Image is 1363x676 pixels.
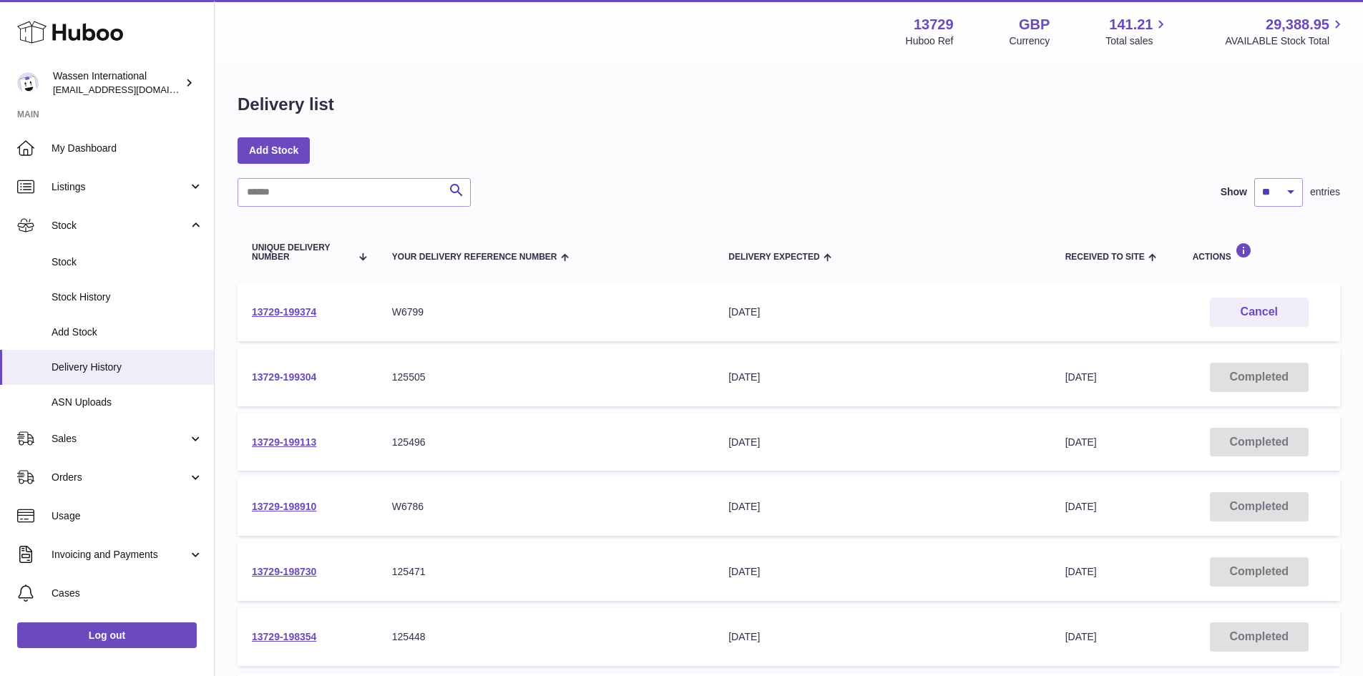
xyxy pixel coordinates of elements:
span: Received to Site [1065,253,1145,262]
span: 29,388.95 [1266,15,1329,34]
a: 13729-198910 [252,501,316,512]
span: Orders [52,471,188,484]
img: internationalsupplychain@wassen.com [17,72,39,94]
strong: GBP [1019,15,1050,34]
h1: Delivery list [238,93,334,116]
div: 125496 [392,436,700,449]
div: Huboo Ref [906,34,954,48]
span: 141.21 [1109,15,1153,34]
span: [EMAIL_ADDRESS][DOMAIN_NAME] [53,84,210,95]
span: Delivery History [52,361,203,374]
a: Add Stock [238,137,310,163]
span: Add Stock [52,325,203,339]
div: W6786 [392,500,700,514]
span: Cases [52,587,203,600]
label: Show [1221,185,1247,199]
div: Actions [1193,243,1326,262]
span: Stock History [52,290,203,304]
div: [DATE] [728,630,1036,644]
div: [DATE] [728,436,1036,449]
span: [DATE] [1065,371,1097,383]
span: [DATE] [1065,566,1097,577]
span: Listings [52,180,188,194]
span: My Dashboard [52,142,203,155]
span: AVAILABLE Stock Total [1225,34,1346,48]
span: Unique Delivery Number [252,243,351,262]
span: Your Delivery Reference Number [392,253,557,262]
span: Sales [52,432,188,446]
span: Usage [52,509,203,523]
div: 125505 [392,371,700,384]
div: [DATE] [728,305,1036,319]
a: 13729-199374 [252,306,316,318]
span: [DATE] [1065,631,1097,642]
div: 125448 [392,630,700,644]
div: Wassen International [53,69,182,97]
a: 13729-198730 [252,566,316,577]
span: Stock [52,255,203,269]
span: Stock [52,219,188,232]
span: ASN Uploads [52,396,203,409]
span: Delivery Expected [728,253,819,262]
a: Log out [17,622,197,648]
span: [DATE] [1065,436,1097,448]
div: [DATE] [728,371,1036,384]
a: 13729-199113 [252,436,316,448]
strong: 13729 [914,15,954,34]
a: 141.21 Total sales [1105,15,1169,48]
span: entries [1310,185,1340,199]
a: 29,388.95 AVAILABLE Stock Total [1225,15,1346,48]
a: 13729-199304 [252,371,316,383]
div: [DATE] [728,565,1036,579]
div: Currency [1010,34,1050,48]
span: Invoicing and Payments [52,548,188,562]
a: 13729-198354 [252,631,316,642]
button: Cancel [1210,298,1309,327]
div: [DATE] [728,500,1036,514]
div: 125471 [392,565,700,579]
span: Total sales [1105,34,1169,48]
div: W6799 [392,305,700,319]
span: [DATE] [1065,501,1097,512]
